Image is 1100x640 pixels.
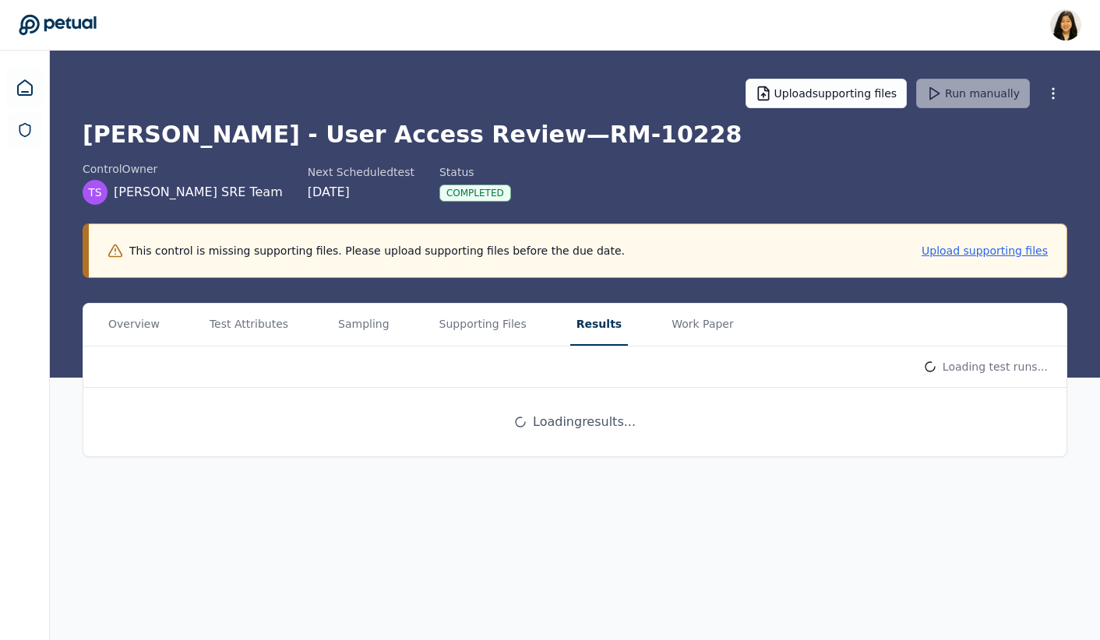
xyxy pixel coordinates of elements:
a: SOC 1 Reports [8,113,42,147]
p: Loading test runs... [943,359,1048,375]
div: Completed [439,185,511,202]
div: [DATE] [308,183,414,202]
button: More Options [1039,79,1067,107]
a: Go to Dashboard [19,14,97,36]
div: Loading results ... [514,413,636,431]
button: Run manually [916,79,1030,108]
div: Next Scheduled test [308,164,414,180]
button: Upload supporting files [922,243,1048,258]
button: Sampling [332,304,396,346]
span: TS [88,185,101,200]
div: Status [439,164,511,180]
button: Overview [102,304,166,346]
button: Test Attributes [203,304,294,346]
h1: [PERSON_NAME] - User Access Review — RM-10228 [83,121,1067,149]
button: Results [570,304,628,346]
button: Supporting Files [433,304,533,346]
a: Dashboard [6,69,44,107]
div: control Owner [83,161,283,177]
button: Work Paper [665,304,740,346]
button: Uploadsupporting files [746,79,908,108]
p: This control is missing supporting files. Please upload supporting files before the due date. [129,243,625,258]
img: Renee Park [1050,9,1081,40]
span: [PERSON_NAME] SRE Team [114,183,283,202]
